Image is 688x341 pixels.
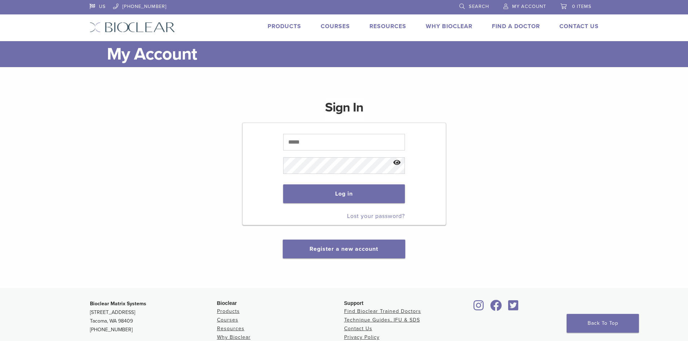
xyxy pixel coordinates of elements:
a: Find A Doctor [492,23,540,30]
a: Courses [217,317,238,323]
h1: Sign In [325,99,363,122]
a: Resources [369,23,406,30]
a: Bioclear [471,304,486,311]
a: Lost your password? [347,213,405,220]
p: [STREET_ADDRESS] Tacoma, WA 98409 [PHONE_NUMBER] [90,300,217,334]
a: Privacy Policy [344,334,380,340]
button: Register a new account [283,240,405,258]
a: Register a new account [310,245,378,253]
button: Log in [283,184,405,203]
h1: My Account [107,41,599,67]
a: Contact Us [344,325,372,332]
a: Resources [217,325,245,332]
a: Products [268,23,301,30]
a: Why Bioclear [217,334,251,340]
a: Products [217,308,240,314]
span: Support [344,300,364,306]
a: Contact Us [559,23,599,30]
a: Find Bioclear Trained Doctors [344,308,421,314]
strong: Bioclear Matrix Systems [90,301,146,307]
a: Back To Top [567,314,639,333]
span: Search [469,4,489,9]
a: Bioclear [488,304,505,311]
img: Bioclear [90,22,175,32]
a: Courses [321,23,350,30]
a: Why Bioclear [426,23,472,30]
span: Bioclear [217,300,237,306]
span: My Account [512,4,546,9]
button: Show password [389,154,405,172]
span: 0 items [572,4,592,9]
a: Technique Guides, IFU & SDS [344,317,420,323]
a: Bioclear [506,304,521,311]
